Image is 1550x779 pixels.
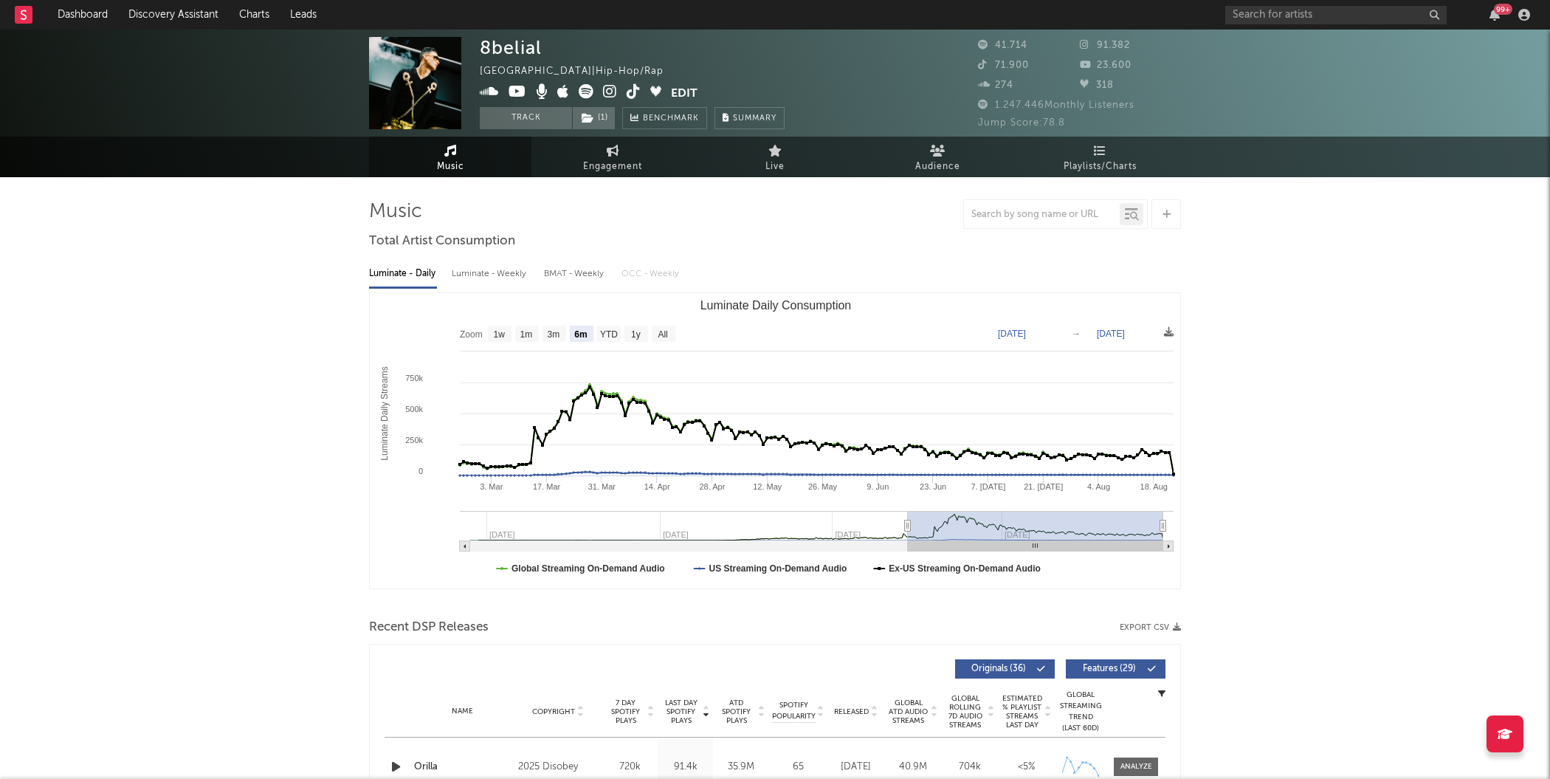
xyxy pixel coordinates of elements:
a: Audience [856,137,1019,177]
button: Originals(36) [955,659,1055,679]
a: Engagement [531,137,694,177]
text: → [1072,329,1081,339]
span: Engagement [583,158,642,176]
span: Originals ( 36 ) [965,665,1033,673]
a: Benchmark [622,107,707,129]
text: 28. Apr [699,482,725,491]
span: 91.382 [1080,41,1130,50]
div: 91.4k [661,760,709,775]
span: 318 [1080,80,1114,90]
text: 1y [631,329,641,340]
span: Released [834,707,869,716]
span: Recent DSP Releases [369,619,489,636]
button: Track [480,107,572,129]
div: [GEOGRAPHIC_DATA] | Hip-Hop/Rap [480,63,681,80]
span: ( 1 ) [572,107,616,129]
span: Total Artist Consumption [369,233,515,250]
div: 704k [945,760,994,775]
text: [DATE] [1097,329,1125,339]
div: 99 + [1494,4,1512,15]
text: Zoom [460,329,483,340]
div: 35.9M [717,760,765,775]
div: BMAT - Weekly [544,261,607,286]
a: Playlists/Charts [1019,137,1181,177]
text: US Streaming On-Demand Audio [709,563,847,574]
span: 71.900 [978,61,1029,70]
text: 18. Aug [1140,482,1168,491]
button: Summary [714,107,785,129]
button: (1) [573,107,615,129]
div: 40.9M [888,760,937,775]
text: All [658,329,667,340]
span: Estimated % Playlist Streams Last Day [1002,694,1042,730]
text: Luminate Daily Consumption [700,299,852,312]
text: Ex-US Streaming On-Demand Audio [889,563,1041,574]
span: ATD Spotify Plays [717,699,756,725]
svg: Luminate Daily Consumption [370,293,1181,588]
span: Music [437,158,464,176]
span: Global ATD Audio Streams [888,699,929,725]
text: 1w [494,329,506,340]
span: 1.247.446 Monthly Listeners [978,100,1134,110]
text: Luminate Daily Streams [379,366,390,460]
span: 7 Day Spotify Plays [606,699,645,725]
text: 6m [574,329,587,340]
span: Live [765,158,785,176]
div: 8belial [480,37,542,58]
div: Name [414,706,511,717]
button: Features(29) [1066,659,1165,679]
span: Audience [915,158,960,176]
a: Music [369,137,531,177]
span: Last Day Spotify Plays [661,699,700,725]
text: 7. [DATE] [971,482,1005,491]
text: 4. Aug [1087,482,1110,491]
text: 3m [548,329,560,340]
a: Orilla [414,760,511,775]
span: Summary [733,114,776,123]
button: 99+ [1489,9,1500,21]
text: Global Streaming On-Demand Audio [512,563,665,574]
text: 750k [405,374,423,382]
text: [DATE] [998,329,1026,339]
text: 17. Mar [533,482,561,491]
text: YTD [600,329,618,340]
span: Jump Score: 78.8 [978,118,1065,128]
span: 41.714 [978,41,1027,50]
text: 500k [405,405,423,413]
input: Search for artists [1225,6,1447,24]
span: 274 [978,80,1013,90]
a: Live [694,137,856,177]
text: 9. Jun [867,482,889,491]
text: 1m [520,329,533,340]
div: Global Streaming Trend (Last 60D) [1058,690,1103,734]
button: Edit [671,84,697,103]
div: 65 [772,760,824,775]
div: <5% [1002,760,1051,775]
span: Spotify Popularity [772,700,816,722]
text: 23. Jun [920,482,946,491]
div: [DATE] [831,760,881,775]
text: 12. May [753,482,782,491]
div: 720k [606,760,654,775]
span: Playlists/Charts [1064,158,1137,176]
text: 14. Apr [644,482,670,491]
button: Export CSV [1120,623,1181,632]
span: Copyright [532,707,575,716]
div: Luminate - Weekly [452,261,529,286]
span: Features ( 29 ) [1075,665,1143,673]
span: Benchmark [643,110,699,128]
input: Search by song name or URL [964,209,1120,221]
div: 2025 Disobey [518,758,599,776]
span: Global Rolling 7D Audio Streams [945,694,985,730]
text: 250k [405,436,423,445]
text: 31. Mar [588,482,616,491]
text: 0 [418,467,423,476]
span: 23.600 [1080,61,1131,70]
text: 21. [DATE] [1024,482,1063,491]
text: 26. May [808,482,838,491]
text: 3. Mar [480,482,503,491]
div: Luminate - Daily [369,261,437,286]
